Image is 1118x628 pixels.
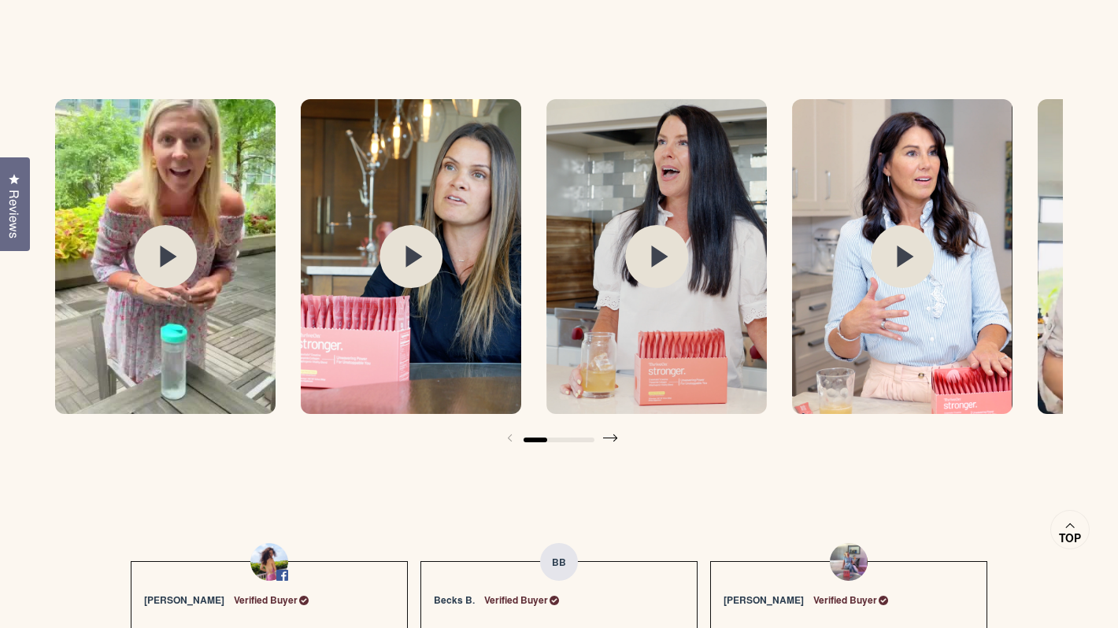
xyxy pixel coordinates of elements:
img: Profile picture for Shannan C. [830,543,868,581]
div: Verified Buyer [813,593,888,608]
span: Top [1059,531,1081,545]
div: Verified Buyer [234,593,309,608]
strong: [PERSON_NAME] [144,593,224,607]
strong: [PERSON_NAME] [724,593,804,607]
strong: Becks B. [434,593,475,607]
span: Reviews [4,190,24,238]
img: facebook logo [276,570,287,581]
div: Verified Buyer [484,593,559,608]
img: Profile picture for Laurie A. B. [250,543,288,581]
strong: BB [540,543,578,581]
